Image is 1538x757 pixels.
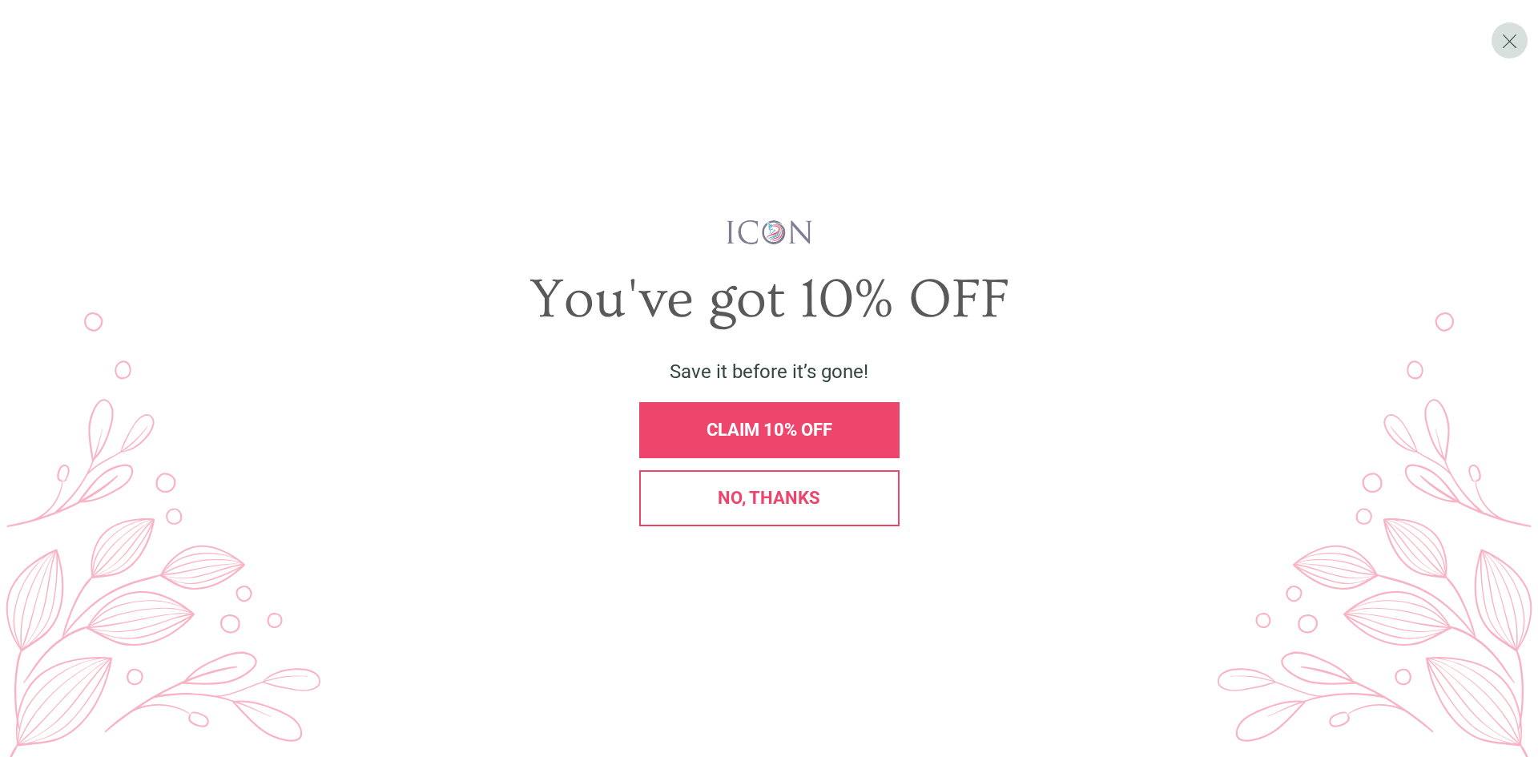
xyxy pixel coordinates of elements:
img: iconwallstickersl_1754656298800.png [724,219,815,246]
span: Save it before it’s gone! [670,360,868,383]
span: X [1501,29,1518,53]
span: You've got 10% OFF [529,268,1009,331]
span: No, thanks [718,488,820,508]
span: CLAIM 10% OFF [707,420,832,440]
